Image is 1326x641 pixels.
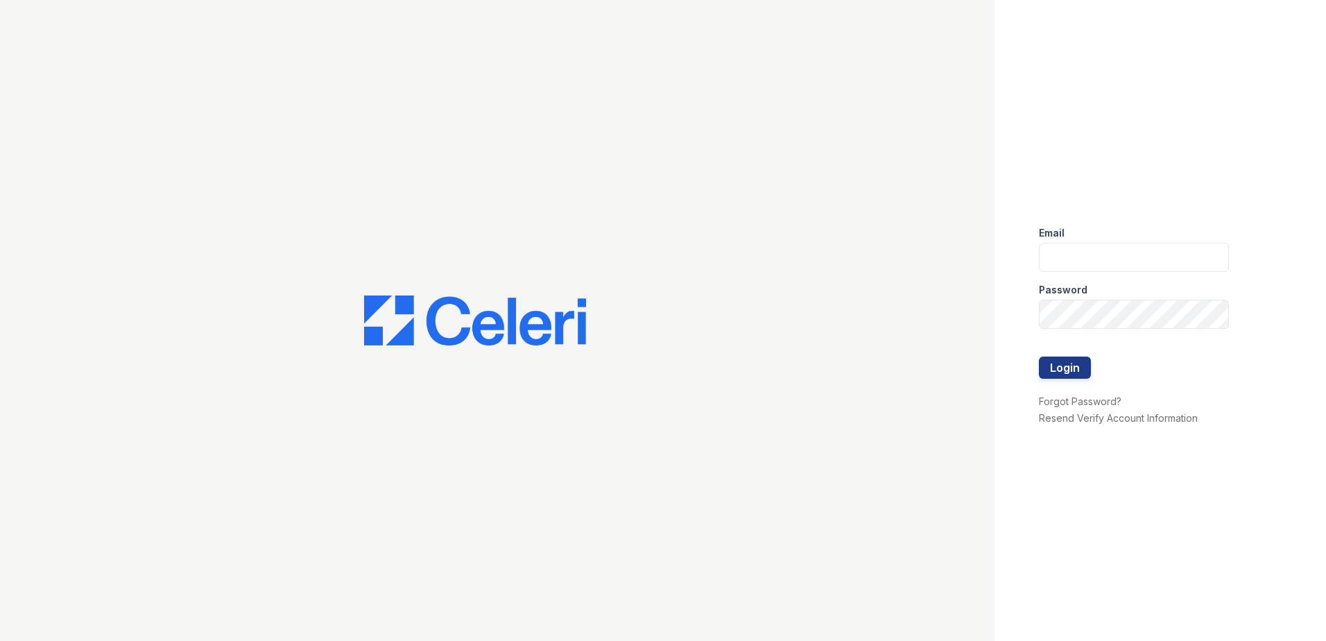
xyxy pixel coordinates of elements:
[1039,357,1091,379] button: Login
[1039,412,1198,424] a: Resend Verify Account Information
[1039,226,1065,240] label: Email
[1039,283,1087,297] label: Password
[364,296,586,345] img: CE_Logo_Blue-a8612792a0a2168367f1c8372b55b34899dd931a85d93a1a3d3e32e68fde9ad4.png
[1039,395,1121,407] a: Forgot Password?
